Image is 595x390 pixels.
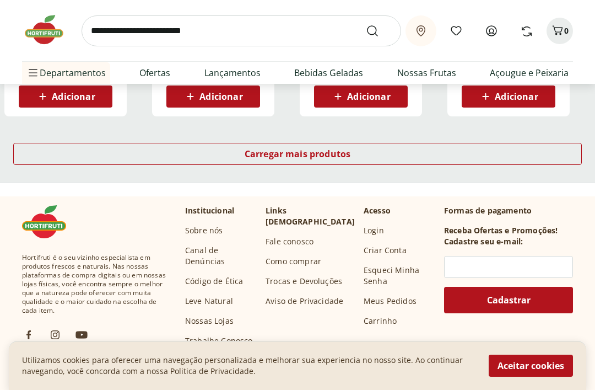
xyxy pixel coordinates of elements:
a: Lançamentos [204,66,261,79]
button: Adicionar [19,86,112,108]
button: Cadastrar [444,287,573,313]
a: Canal de Denúncias [185,245,257,267]
p: Acesso [364,205,391,216]
a: Nossas Frutas [397,66,456,79]
a: Ofertas [139,66,170,79]
button: Adicionar [314,86,408,108]
a: Aviso de Privacidade [266,296,343,307]
button: Carrinho [547,18,573,44]
span: Cadastrar [487,296,531,304]
button: Menu [26,60,40,86]
span: Adicionar [199,92,242,101]
a: Bebidas Geladas [294,66,363,79]
a: Leve Natural [185,296,233,307]
button: Aceitar cookies [489,355,573,377]
a: Fale conosco [266,236,313,247]
span: Adicionar [52,92,95,101]
a: Meus Pedidos [364,296,416,307]
a: Login [364,225,384,236]
a: Nossas Lojas [185,316,234,327]
button: Adicionar [166,86,260,108]
img: Hortifruti [22,205,77,238]
span: Adicionar [347,92,390,101]
h3: Cadastre seu e-mail: [444,236,523,247]
p: Links [DEMOGRAPHIC_DATA] [266,205,355,227]
input: search [82,15,401,46]
img: Hortifruti [22,13,77,46]
a: Carrinho [364,316,397,327]
span: Departamentos [26,60,106,86]
a: Carregar mais produtos [13,143,582,169]
button: Adicionar [462,86,555,108]
span: Adicionar [495,92,538,101]
span: Hortifruti é o seu vizinho especialista em produtos frescos e naturais. Nas nossas plataformas de... [22,253,167,315]
button: Submit Search [366,24,392,38]
img: fb [22,328,35,341]
a: Esqueci Minha Senha [364,265,435,287]
p: Formas de pagamento [444,205,573,216]
a: Código de Ética [185,276,243,287]
span: 0 [564,25,569,36]
a: Como comprar [266,256,321,267]
a: Sobre nós [185,225,223,236]
img: ytb [75,328,88,341]
img: ig [48,328,62,341]
p: Institucional [185,205,234,216]
a: Açougue e Peixaria [490,66,569,79]
p: Utilizamos cookies para oferecer uma navegação personalizada e melhorar sua experiencia no nosso ... [22,355,475,377]
span: Carregar mais produtos [245,149,351,158]
a: Trabalhe Conosco [185,335,253,346]
a: Criar Conta [364,245,407,256]
h3: Receba Ofertas e Promoções! [444,225,558,236]
a: Trocas e Devoluções [266,276,342,287]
